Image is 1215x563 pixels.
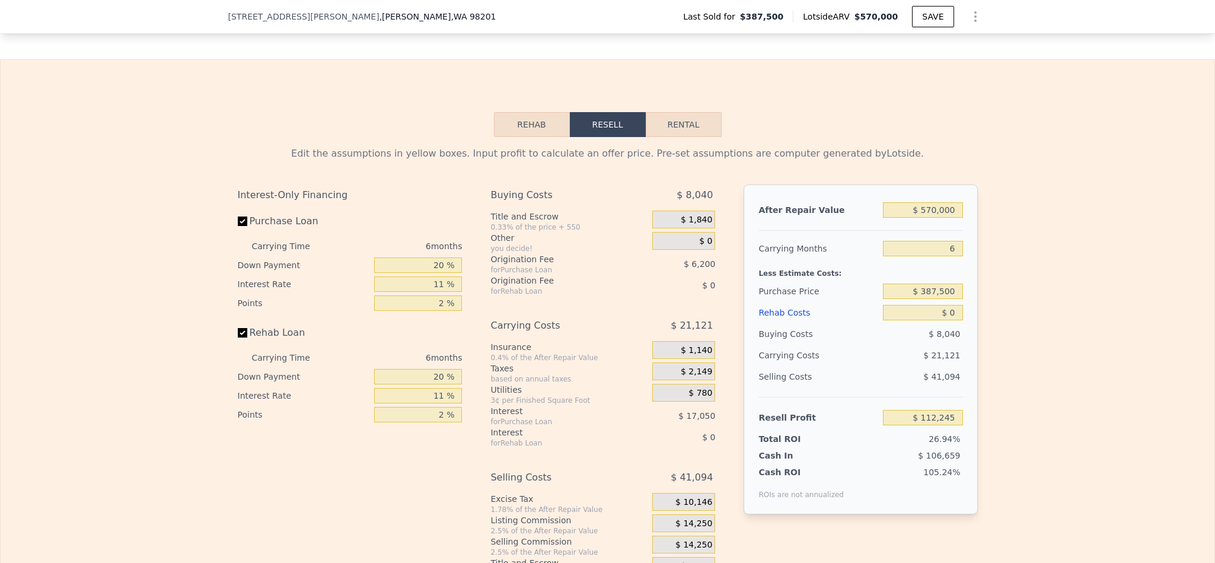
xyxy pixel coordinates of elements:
div: ROIs are not annualized [758,478,844,500]
span: $ 6,200 [684,259,715,269]
div: Interest [490,405,623,417]
span: $ 10,146 [675,497,712,508]
span: $ 2,149 [681,367,712,377]
div: Carrying Time [252,348,329,367]
span: , [PERSON_NAME] [380,11,496,23]
div: Origination Fee [490,253,623,265]
label: Purchase Loan [238,211,370,232]
div: Origination Fee [490,275,623,287]
div: Points [238,405,370,424]
div: Carrying Costs [758,345,833,366]
div: Edit the assumptions in yellow boxes. Input profit to calculate an offer price. Pre-set assumptio... [238,147,978,161]
span: $ 1,140 [681,345,712,356]
div: Resell Profit [758,407,878,428]
div: based on annual taxes [490,374,648,384]
div: Selling Costs [758,366,878,387]
span: 105.24% [923,467,960,477]
div: After Repair Value [758,199,878,221]
span: $570,000 [854,12,898,21]
div: Interest-Only Financing [238,185,463,206]
button: SAVE [912,6,953,27]
div: Title and Escrow [490,211,648,222]
span: $387,500 [740,11,784,23]
div: for Rehab Loan [490,287,623,296]
span: $ 14,250 [675,519,712,529]
span: $ 8,040 [929,329,960,339]
div: 6 months [334,348,463,367]
div: for Purchase Loan [490,265,623,275]
div: Buying Costs [490,185,623,206]
button: Rental [646,112,722,137]
span: $ 8,040 [677,185,713,206]
div: Selling Commission [490,536,648,548]
span: Lotside ARV [803,11,854,23]
button: Rehab [494,112,570,137]
div: Other [490,232,648,244]
span: Last Sold for [683,11,740,23]
div: 0.4% of the After Repair Value [490,353,648,362]
span: $ 0 [699,236,712,247]
div: Carrying Months [758,238,878,259]
div: Interest Rate [238,386,370,405]
div: Carrying Time [252,237,329,256]
span: $ 0 [702,281,715,290]
div: Points [238,294,370,313]
span: , WA 98201 [451,12,496,21]
button: Resell [570,112,646,137]
div: 2.5% of the After Repair Value [490,526,648,536]
div: Excise Tax [490,493,648,505]
div: Down Payment [238,256,370,275]
input: Rehab Loan [238,328,247,338]
div: 0.33% of the price + 550 [490,222,648,232]
span: $ 21,121 [923,351,960,360]
div: Taxes [490,362,648,374]
input: Purchase Loan [238,217,247,226]
div: 6 months [334,237,463,256]
div: Down Payment [238,367,370,386]
span: $ 1,840 [681,215,712,225]
div: Utilities [490,384,648,396]
span: $ 41,094 [923,372,960,381]
div: Interest [490,427,623,438]
label: Rehab Loan [238,322,370,343]
div: Carrying Costs [490,315,623,336]
div: 1.78% of the After Repair Value [490,505,648,514]
div: 2.5% of the After Repair Value [490,548,648,557]
button: Show Options [964,5,987,28]
div: Interest Rate [238,275,370,294]
span: 26.94% [929,434,960,444]
div: Selling Costs [490,467,623,488]
span: [STREET_ADDRESS][PERSON_NAME] [228,11,380,23]
div: Less Estimate Costs: [758,259,962,281]
div: Purchase Price [758,281,878,302]
div: Cash In [758,450,833,462]
span: $ 17,050 [678,411,715,421]
div: Listing Commission [490,514,648,526]
span: $ 780 [688,388,712,399]
div: Total ROI [758,433,833,445]
span: $ 0 [702,432,715,442]
div: for Rehab Loan [490,438,623,448]
div: for Purchase Loan [490,417,623,427]
div: Insurance [490,341,648,353]
div: Rehab Costs [758,302,878,323]
span: $ 106,659 [918,451,960,460]
div: you decide! [490,244,648,253]
div: Buying Costs [758,323,878,345]
span: $ 21,121 [671,315,713,336]
div: Cash ROI [758,466,844,478]
span: $ 41,094 [671,467,713,488]
div: 3¢ per Finished Square Foot [490,396,648,405]
span: $ 14,250 [675,540,712,551]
